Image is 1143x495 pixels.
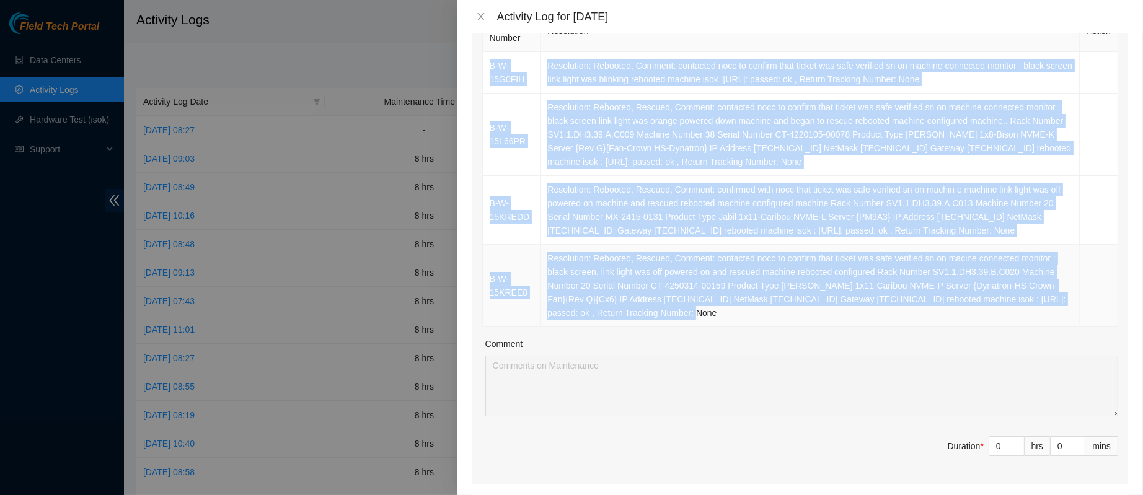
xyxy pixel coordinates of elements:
[541,94,1080,176] td: Resolution: Rebooted, Rescued, Comment: contacted nocc to confirm that ticket was safe verified s...
[472,11,490,23] button: Close
[1085,436,1118,456] div: mins
[541,176,1080,245] td: Resolution: Rebooted, Rescued, Comment: confirmed with nocc that ticket was safe verified sn on m...
[490,198,530,222] a: B-W-15KREDD
[476,12,486,22] span: close
[1025,436,1051,456] div: hrs
[490,274,527,297] a: B-W-15KREE8
[490,123,526,146] a: B-W-15L66PR
[490,61,525,84] a: B-W-15G0FIH
[541,245,1080,327] td: Resolution: Rebooted, Rescued, Comment: contacted nocc to confirm that ticket was safe verified s...
[497,10,1128,24] div: Activity Log for [DATE]
[485,337,523,351] label: Comment
[541,52,1080,94] td: Resolution: Rebooted, Comment: contacted nocc to confirm that ticket was safe verified sn on mach...
[948,439,984,453] div: Duration
[485,356,1118,416] textarea: Comment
